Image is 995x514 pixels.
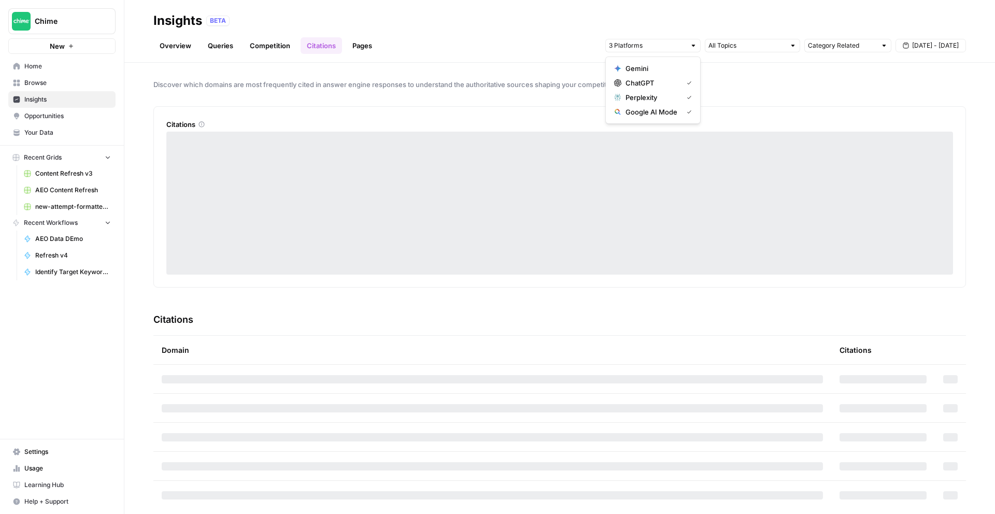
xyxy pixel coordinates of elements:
[35,16,97,26] span: Chime
[19,247,116,264] a: Refresh v4
[153,312,193,327] h3: Citations
[162,336,823,364] div: Domain
[8,150,116,165] button: Recent Grids
[609,40,686,51] input: 3 Platforms
[8,215,116,231] button: Recent Workflows
[206,16,230,26] div: BETA
[19,165,116,182] a: Content Refresh v3
[24,95,111,104] span: Insights
[895,39,966,52] button: [DATE] - [DATE]
[24,62,111,71] span: Home
[626,78,678,88] span: ChatGPT
[166,119,953,130] div: Citations
[708,40,785,51] input: All Topics
[24,153,62,162] span: Recent Grids
[301,37,342,54] a: Citations
[840,336,872,364] div: Citations
[153,79,966,90] span: Discover which domains are most frequently cited in answer engine responses to understand the aut...
[626,63,688,74] span: Gemini
[8,91,116,108] a: Insights
[35,169,111,178] span: Content Refresh v3
[8,58,116,75] a: Home
[626,92,678,103] span: Perplexity
[626,107,678,117] span: Google AI Mode
[35,251,111,260] span: Refresh v4
[19,231,116,247] a: AEO Data DEmo
[24,78,111,88] span: Browse
[24,464,111,473] span: Usage
[153,37,197,54] a: Overview
[912,41,959,50] span: [DATE] - [DATE]
[19,264,116,280] a: Identify Target Keywords of an Article - Fork
[202,37,239,54] a: Queries
[35,267,111,277] span: Identify Target Keywords of an Article - Fork
[8,108,116,124] a: Opportunities
[35,202,111,211] span: new-attempt-formatted.csv
[24,128,111,137] span: Your Data
[8,75,116,91] a: Browse
[12,12,31,31] img: Chime Logo
[35,185,111,195] span: AEO Content Refresh
[8,8,116,34] button: Workspace: Chime
[153,12,202,29] div: Insights
[346,37,378,54] a: Pages
[24,447,111,456] span: Settings
[8,124,116,141] a: Your Data
[35,234,111,244] span: AEO Data DEmo
[244,37,296,54] a: Competition
[24,497,111,506] span: Help + Support
[24,111,111,121] span: Opportunities
[19,198,116,215] a: new-attempt-formatted.csv
[19,182,116,198] a: AEO Content Refresh
[808,40,876,51] input: Category Related
[24,218,78,227] span: Recent Workflows
[8,460,116,477] a: Usage
[8,493,116,510] button: Help + Support
[8,38,116,54] button: New
[50,41,65,51] span: New
[8,444,116,460] a: Settings
[8,477,116,493] a: Learning Hub
[24,480,111,490] span: Learning Hub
